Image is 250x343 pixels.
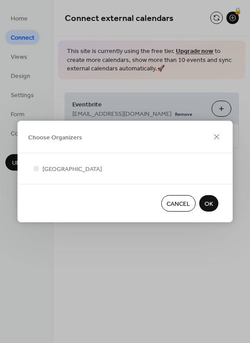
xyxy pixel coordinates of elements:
[167,200,190,209] span: Cancel
[161,195,196,212] button: Cancel
[42,165,102,174] span: [GEOGRAPHIC_DATA]
[199,195,218,212] button: OK
[204,200,213,209] span: OK
[28,133,82,142] span: Choose Organizers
